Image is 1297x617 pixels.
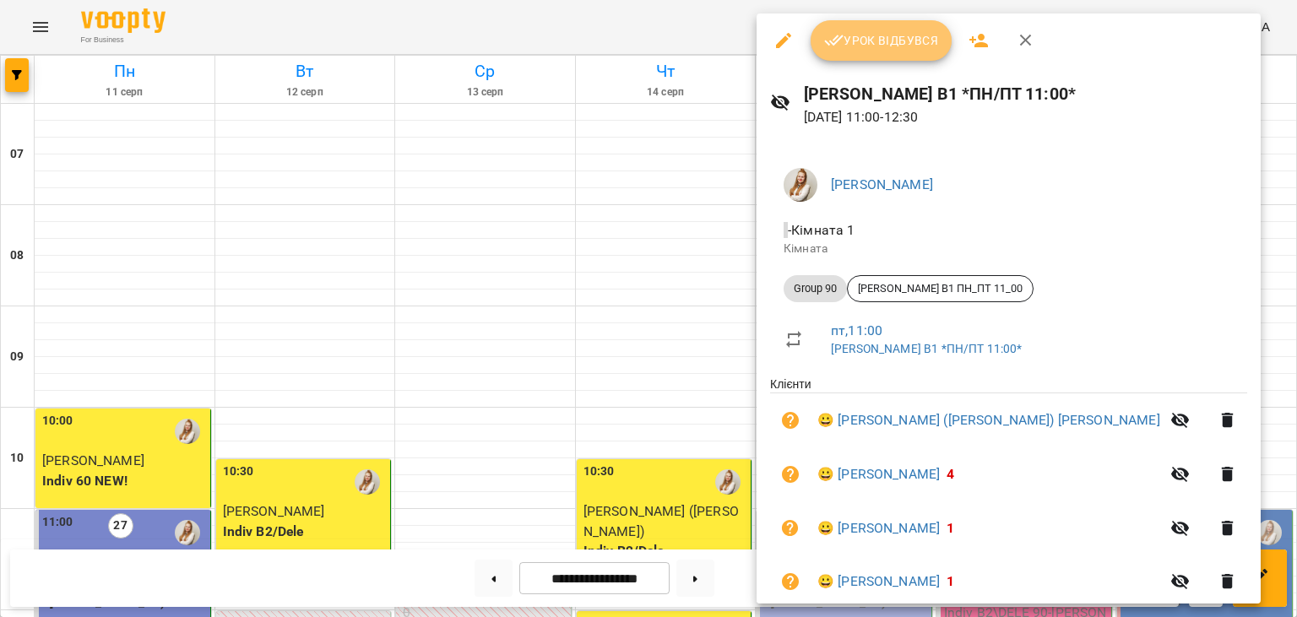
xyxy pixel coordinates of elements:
[770,400,811,441] button: Візит ще не сплачено. Додати оплату?
[831,342,1022,355] a: [PERSON_NAME] В1 *ПН/ПТ 11:00*
[848,281,1033,296] span: [PERSON_NAME] В1 ПН_ПТ 11_00
[947,573,954,589] span: 1
[847,275,1034,302] div: [PERSON_NAME] В1 ПН_ПТ 11_00
[784,168,817,202] img: db46d55e6fdf8c79d257263fe8ff9f52.jpeg
[770,561,811,602] button: Візит ще не сплачено. Додати оплату?
[784,222,859,238] span: - Кімната 1
[947,520,954,536] span: 1
[784,281,847,296] span: Group 90
[824,30,939,51] span: Урок відбувся
[804,107,1248,127] p: [DATE] 11:00 - 12:30
[831,176,933,192] a: [PERSON_NAME]
[947,466,954,482] span: 4
[817,571,940,592] a: 😀 [PERSON_NAME]
[817,464,940,484] a: 😀 [PERSON_NAME]
[831,322,882,338] a: пт , 11:00
[770,508,811,549] button: Візит ще не сплачено. Додати оплату?
[804,81,1248,107] h6: [PERSON_NAME] В1 *ПН/ПТ 11:00*
[817,518,940,539] a: 😀 [PERSON_NAME]
[811,20,952,61] button: Урок відбувся
[770,454,811,495] button: Візит ще не сплачено. Додати оплату?
[817,410,1160,430] a: 😀 [PERSON_NAME] ([PERSON_NAME]) [PERSON_NAME]
[784,241,1234,257] p: Кімната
